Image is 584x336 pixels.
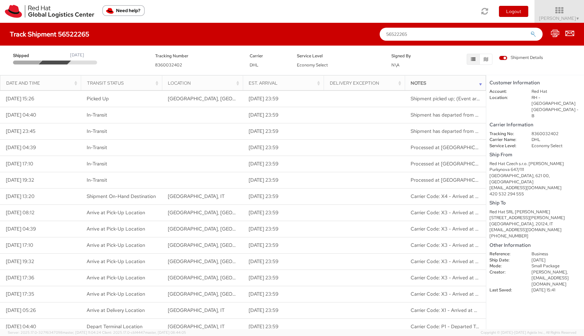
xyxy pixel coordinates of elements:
span: BRNO, CZ [168,242,270,248]
span: Carrier Code: X3 - Arrived at Pick-up Location [411,274,513,281]
div: Transit Status [87,80,160,86]
span: Picked Up [87,95,109,102]
td: [DATE] 23:59 [243,237,324,253]
h5: Other Information [489,243,581,248]
td: [DATE] 23:59 [243,172,324,188]
span: Arrive at Delivery Location [87,307,145,314]
span: In-Transit [87,177,107,183]
span: N\A [391,62,400,68]
span: Milan, IT [168,193,225,200]
span: Shipped [13,53,41,59]
h5: Tracking Number [155,54,240,58]
dt: Ship Date: [485,257,527,263]
span: Server: 2025.17.0-327f6347098 [8,330,101,335]
span: Arrive at Pick-Up Location [87,226,145,232]
span: Milan, IT [168,323,225,330]
h5: Ship From [489,152,581,158]
dt: Account: [485,89,527,95]
img: rh-logistics-00dfa346123c4ec078e1.svg [5,5,94,18]
span: BRNO, CZ [168,258,270,265]
span: Carrier Code: X3 - Arrived at Pick-up Location [411,291,513,297]
span: MILAN, IT [168,307,225,314]
span: Carrier Code: X3 - Arrived at Pick-up Location [411,242,513,248]
span: Client: 2025.17.0-cb14447 [102,330,186,335]
td: [DATE] 23:59 [243,91,324,107]
dt: Reference: [485,251,527,257]
span: 8360032402 [155,62,182,68]
div: [EMAIL_ADDRESS][DOMAIN_NAME] [489,185,581,191]
span: master, [DATE] 08:44:05 [145,330,186,335]
dt: Carrier Name: [485,137,527,143]
h5: Ship To [489,200,581,206]
dt: Last Saved: [485,287,527,293]
span: Arrive at Pick-Up Location [87,274,145,281]
div: [EMAIL_ADDRESS][DOMAIN_NAME] [489,227,581,233]
td: [DATE] 23:59 [243,286,324,302]
td: [DATE] 23:59 [243,302,324,318]
span: Arrive at Pick-Up Location [87,291,145,297]
span: Shipment Details [499,55,543,61]
div: Location [168,80,241,86]
span: Carrier Code: X3 - Arrived at Pick-up Location [411,209,513,216]
span: Economy Select [297,62,328,68]
span: BRNO, CZ [168,226,270,232]
div: Est. Arrival [249,80,322,86]
span: Arrive at Pick-Up Location [87,209,145,216]
h5: Carrier [250,54,287,58]
h5: Service Level [297,54,382,58]
span: Carrier Code: X1 - Arrived at Delivery Location [411,307,512,314]
div: Notes [411,80,484,86]
td: [DATE] 23:59 [243,107,324,123]
span: Carrier Code: P1 - Departed Terminal Location [411,323,512,330]
dt: Tracking No: [485,131,527,137]
span: BRNO, CZ [168,95,270,102]
h5: Signed By [391,54,429,58]
div: [DATE] [70,52,84,58]
div: Date and Time [6,80,79,86]
div: [GEOGRAPHIC_DATA], 621 00, [GEOGRAPHIC_DATA] [489,173,581,185]
span: [PERSON_NAME], [532,269,568,275]
h5: Customer Information [489,80,581,86]
div: Red Hat Czech s.r.o. [PERSON_NAME] [489,161,581,167]
span: ▼ [576,16,580,21]
td: [DATE] 23:59 [243,221,324,237]
span: Copyright © [DATE]-[DATE] Agistix Inc., All Rights Reserved [481,330,576,335]
dt: Mode: [485,263,527,269]
div: Delivery Exception [330,80,403,86]
td: [DATE] 23:59 [243,204,324,221]
label: Shipment Details [499,55,543,62]
dt: Creator: [485,269,527,275]
span: [PERSON_NAME] [539,15,580,21]
td: [DATE] 23:59 [243,123,324,139]
dt: Location: [485,95,527,101]
span: BRNO, CZ [168,209,270,216]
div: Purkynova 647/111 [489,167,581,173]
span: DHL [250,62,258,68]
div: [STREET_ADDRESS][PERSON_NAME] [489,215,581,221]
span: Carrier Code: X4 - Arrived at Terminal Location [411,193,514,200]
td: [DATE] 23:59 [243,318,324,335]
span: Arrive at Pick-Up Location [87,258,145,265]
div: 420 532 294 555 [489,191,581,197]
td: [DATE] 23:59 [243,139,324,156]
span: Shipment On-Hand Destination [87,193,156,200]
td: [DATE] 23:59 [243,270,324,286]
div: [GEOGRAPHIC_DATA], 20124, IT [489,221,581,227]
span: Carrier Code: X3 - Arrived at Pick-up Location [411,258,513,265]
td: [DATE] 23:59 [243,253,324,270]
span: In-Transit [87,161,107,167]
button: Logout [499,6,528,17]
span: BRNO, CZ [168,274,270,281]
div: Red Hat SRL [PERSON_NAME] [489,209,581,215]
h4: Track Shipment 56522265 [10,31,89,38]
td: [DATE] 23:59 [243,156,324,172]
span: Carrier Code: X3 - Arrived at Pick-up Location [411,226,513,232]
span: Arrive at Pick-Up Location [87,242,145,248]
button: Need help? [102,5,145,16]
td: [DATE] 23:59 [243,188,324,204]
span: BRNO, CZ [168,291,270,297]
input: Shipment, Tracking or Reference Number (at least 4 chars) [380,28,543,41]
dt: Service Level: [485,143,527,149]
span: In-Transit [87,128,107,134]
div: [PHONE_NUMBER] [489,233,581,239]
